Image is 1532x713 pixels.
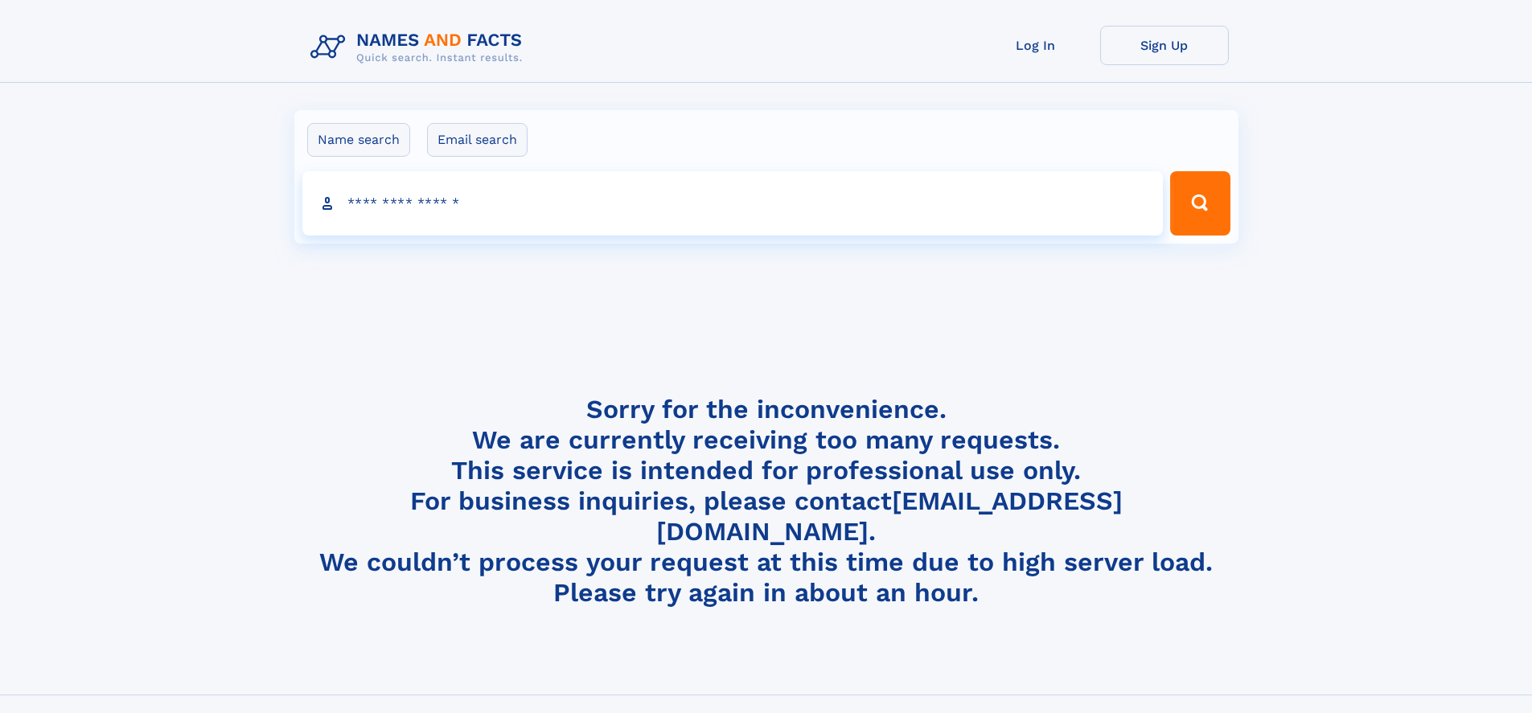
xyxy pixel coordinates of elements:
[427,123,528,157] label: Email search
[304,26,536,69] img: Logo Names and Facts
[1170,171,1230,236] button: Search Button
[971,26,1100,65] a: Log In
[304,394,1229,609] h4: Sorry for the inconvenience. We are currently receiving too many requests. This service is intend...
[1100,26,1229,65] a: Sign Up
[656,486,1123,547] a: [EMAIL_ADDRESS][DOMAIN_NAME]
[307,123,410,157] label: Name search
[302,171,1164,236] input: search input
